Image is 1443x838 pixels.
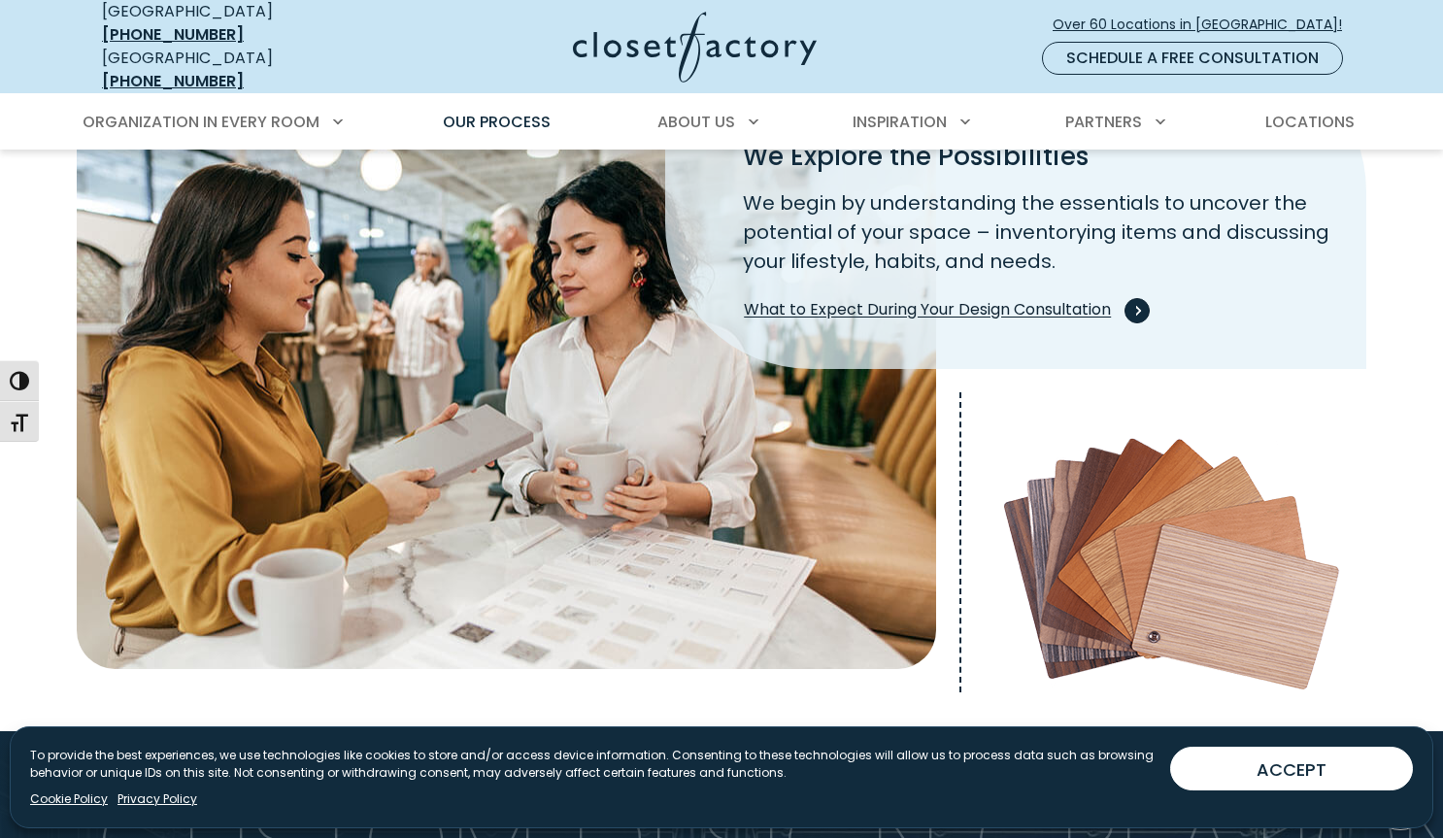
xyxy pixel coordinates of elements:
[117,790,197,808] a: Privacy Policy
[102,23,244,46] a: [PHONE_NUMBER]
[1170,747,1413,790] button: ACCEPT
[744,298,1142,323] span: What to Expect During Your Design Consultation
[102,70,244,92] a: [PHONE_NUMBER]
[1065,111,1142,133] span: Partners
[1053,15,1358,35] span: Over 60 Locations in [GEOGRAPHIC_DATA]!
[1052,8,1359,42] a: Over 60 Locations in [GEOGRAPHIC_DATA]!
[1042,42,1343,75] a: Schedule a Free Consultation
[977,435,1365,692] img: Wood veneer swatches
[573,12,817,83] img: Closet Factory Logo
[443,111,551,133] span: Our Process
[743,139,1089,174] span: We Explore the Possibilities
[30,747,1155,782] p: To provide the best experiences, we use technologies like cookies to store and/or access device i...
[743,188,1343,276] p: We begin by understanding the essentials to uncover the potential of your space – inventorying it...
[83,111,319,133] span: Organization in Every Room
[77,92,936,669] img: Closet Factory Designer and customer consultation
[1265,111,1355,133] span: Locations
[853,111,947,133] span: Inspiration
[657,111,735,133] span: About Us
[30,790,108,808] a: Cookie Policy
[743,291,1143,330] a: What to Expect During Your Design Consultation
[69,95,1374,150] nav: Primary Menu
[102,47,384,93] div: [GEOGRAPHIC_DATA]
